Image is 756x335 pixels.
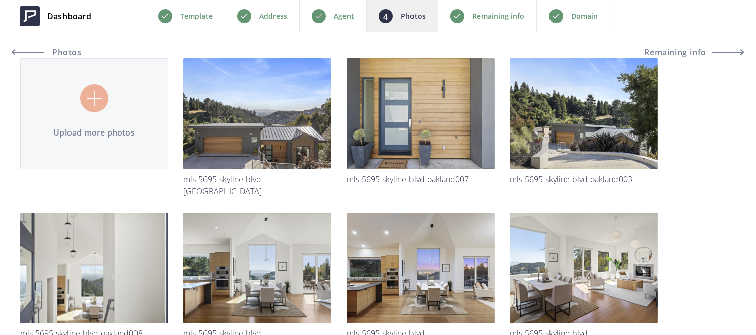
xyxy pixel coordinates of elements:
[645,40,744,64] button: Remaining info
[401,10,426,22] p: Photos
[259,10,287,22] p: Address
[334,10,354,22] p: Agent
[645,48,706,56] span: Remaining info
[47,10,91,22] span: Dashboard
[12,40,103,64] a: Photos
[180,10,213,22] p: Template
[50,48,82,56] span: Photos
[706,285,744,323] iframe: Drift Widget Chat Controller
[571,10,598,22] p: Domain
[472,10,524,22] p: Remaining info
[12,1,99,31] a: Dashboard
